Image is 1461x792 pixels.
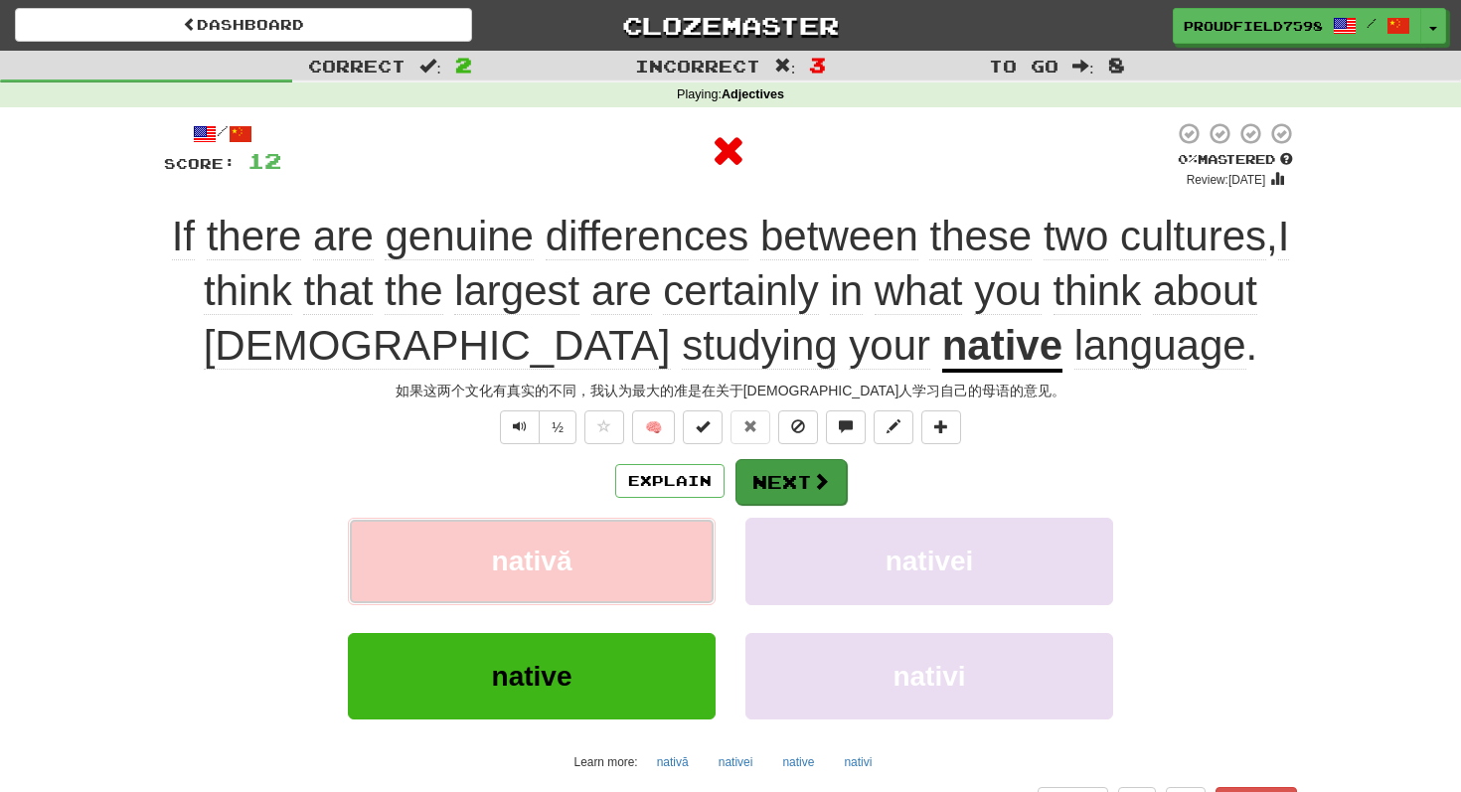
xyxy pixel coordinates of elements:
[1367,16,1377,30] span: /
[313,213,374,260] span: are
[574,755,638,769] small: Learn more:
[164,155,236,172] span: Score:
[1120,213,1266,260] span: cultures
[809,53,826,77] span: 3
[539,410,576,444] button: ½
[778,410,818,444] button: Ignore sentence (alt+i)
[635,56,760,76] span: Incorrect
[974,267,1042,315] span: you
[893,661,965,692] span: nativi
[874,410,913,444] button: Edit sentence (alt+d)
[745,633,1113,719] button: nativi
[584,410,624,444] button: Favorite sentence (alt+f)
[164,381,1297,400] div: 如果这两个文化有真实的不同，我认为最大的准是在关于[DEMOGRAPHIC_DATA]人学习自己的母语的意见。
[454,267,579,315] span: largest
[1174,151,1297,169] div: Mastered
[663,267,818,315] span: certainly
[348,633,716,719] button: native
[1108,53,1125,77] span: 8
[833,747,883,777] button: nativi
[682,322,837,370] span: studying
[886,546,974,576] span: nativei
[615,464,725,498] button: Explain
[1062,322,1257,370] span: .
[455,53,472,77] span: 2
[683,410,723,444] button: Set this sentence to 100% Mastered (alt+m)
[875,267,963,315] span: what
[207,213,302,260] span: there
[771,747,825,777] button: native
[774,58,796,75] span: :
[646,747,700,777] button: nativă
[164,121,281,146] div: /
[172,213,1290,369] span: ,
[722,87,784,101] strong: Adjectives
[1074,322,1246,370] span: language
[308,56,406,76] span: Correct
[830,267,863,315] span: in
[1054,267,1142,315] span: think
[1187,173,1266,187] small: Review: [DATE]
[500,410,540,444] button: Play sentence audio (ctl+space)
[921,410,961,444] button: Add to collection (alt+a)
[502,8,959,43] a: Clozemaster
[708,747,764,777] button: nativei
[1153,267,1257,315] span: about
[1044,213,1108,260] span: two
[419,58,441,75] span: :
[1184,17,1323,35] span: ProudField7598
[735,459,847,505] button: Next
[496,410,576,444] div: Text-to-speech controls
[546,213,749,260] span: differences
[929,213,1032,260] span: these
[15,8,472,42] a: Dashboard
[172,213,195,260] span: If
[849,322,930,370] span: your
[385,213,533,260] span: genuine
[204,267,292,315] span: think
[1178,151,1198,167] span: 0 %
[760,213,918,260] span: between
[1278,213,1290,260] span: I
[492,546,572,576] span: nativă
[1173,8,1421,44] a: ProudField7598 /
[385,267,442,315] span: the
[348,518,716,604] button: nativă
[492,661,572,692] span: native
[730,410,770,444] button: Reset to 0% Mastered (alt+r)
[204,322,671,370] span: [DEMOGRAPHIC_DATA]
[989,56,1058,76] span: To go
[942,322,1062,373] u: native
[591,267,652,315] span: are
[303,267,373,315] span: that
[1072,58,1094,75] span: :
[826,410,866,444] button: Discuss sentence (alt+u)
[632,410,675,444] button: 🧠
[745,518,1113,604] button: nativei
[247,148,281,173] span: 12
